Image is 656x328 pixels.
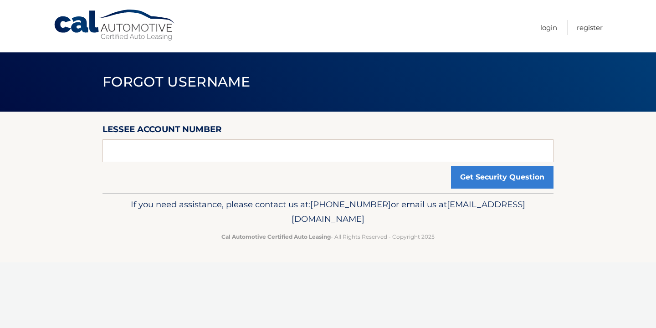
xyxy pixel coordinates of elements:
[53,9,176,41] a: Cal Automotive
[310,199,391,210] span: [PHONE_NUMBER]
[108,197,548,226] p: If you need assistance, please contact us at: or email us at
[540,20,557,35] a: Login
[221,233,331,240] strong: Cal Automotive Certified Auto Leasing
[451,166,553,189] button: Get Security Question
[102,123,222,139] label: Lessee Account Number
[102,73,251,90] span: Forgot Username
[577,20,603,35] a: Register
[292,199,525,224] span: [EMAIL_ADDRESS][DOMAIN_NAME]
[108,232,548,241] p: - All Rights Reserved - Copyright 2025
